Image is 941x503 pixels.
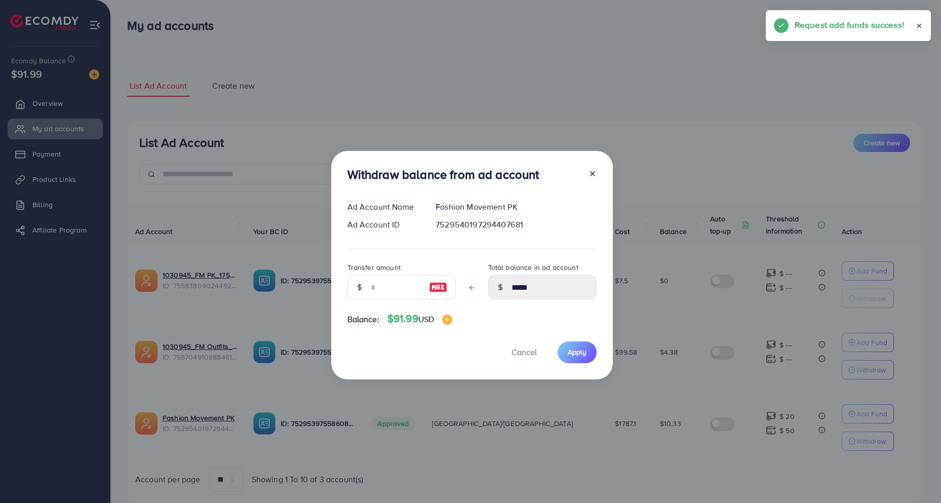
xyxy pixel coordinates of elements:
img: image [429,281,447,293]
h5: Request add funds success! [795,18,904,31]
label: Transfer amount [347,262,401,273]
div: 7529540197294407681 [427,219,604,230]
h3: Withdraw balance from ad account [347,167,539,182]
span: Balance: [347,314,379,325]
span: Apply [568,347,586,357]
div: Ad Account ID [339,219,428,230]
span: USD [418,314,434,325]
h4: $91.99 [387,313,452,325]
button: Cancel [499,341,550,363]
div: Fashion Movement PK [427,201,604,213]
label: Total balance in ad account [488,262,578,273]
iframe: Chat [898,457,933,495]
span: Cancel [512,346,537,358]
div: Ad Account Name [339,201,428,213]
img: image [442,315,452,325]
button: Apply [558,341,597,363]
